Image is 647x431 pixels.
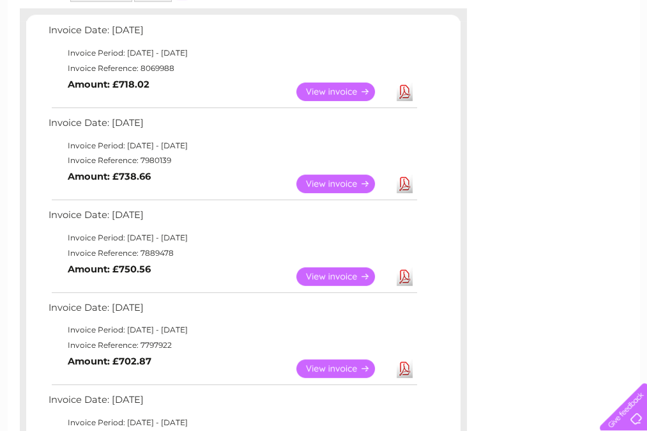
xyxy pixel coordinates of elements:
[45,45,419,61] td: Invoice Period: [DATE] - [DATE]
[45,138,419,153] td: Invoice Period: [DATE] - [DATE]
[454,54,482,64] a: Energy
[45,391,419,415] td: Invoice Date: [DATE]
[296,267,390,286] a: View
[68,356,151,367] b: Amount: £702.87
[68,171,151,182] b: Amount: £738.66
[22,33,88,72] img: logo.png
[406,6,494,22] a: 0333 014 3131
[45,207,419,230] td: Invoice Date: [DATE]
[45,246,419,261] td: Invoice Reference: 7889478
[397,82,413,101] a: Download
[45,230,419,246] td: Invoice Period: [DATE] - [DATE]
[397,267,413,286] a: Download
[536,54,554,64] a: Blog
[45,322,419,338] td: Invoice Period: [DATE] - [DATE]
[397,175,413,193] a: Download
[22,7,626,62] div: Clear Business is a trading name of Verastar Limited (registered in [GEOGRAPHIC_DATA] No. 3667643...
[605,54,635,64] a: Log out
[296,82,390,101] a: View
[45,415,419,430] td: Invoice Period: [DATE] - [DATE]
[45,338,419,353] td: Invoice Reference: 7797922
[68,79,149,90] b: Amount: £718.02
[296,175,390,193] a: View
[45,299,419,323] td: Invoice Date: [DATE]
[296,359,390,378] a: View
[45,114,419,138] td: Invoice Date: [DATE]
[397,359,413,378] a: Download
[45,22,419,45] td: Invoice Date: [DATE]
[45,61,419,76] td: Invoice Reference: 8069988
[422,54,446,64] a: Water
[68,263,151,275] b: Amount: £750.56
[562,54,593,64] a: Contact
[45,153,419,168] td: Invoice Reference: 7980139
[490,54,528,64] a: Telecoms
